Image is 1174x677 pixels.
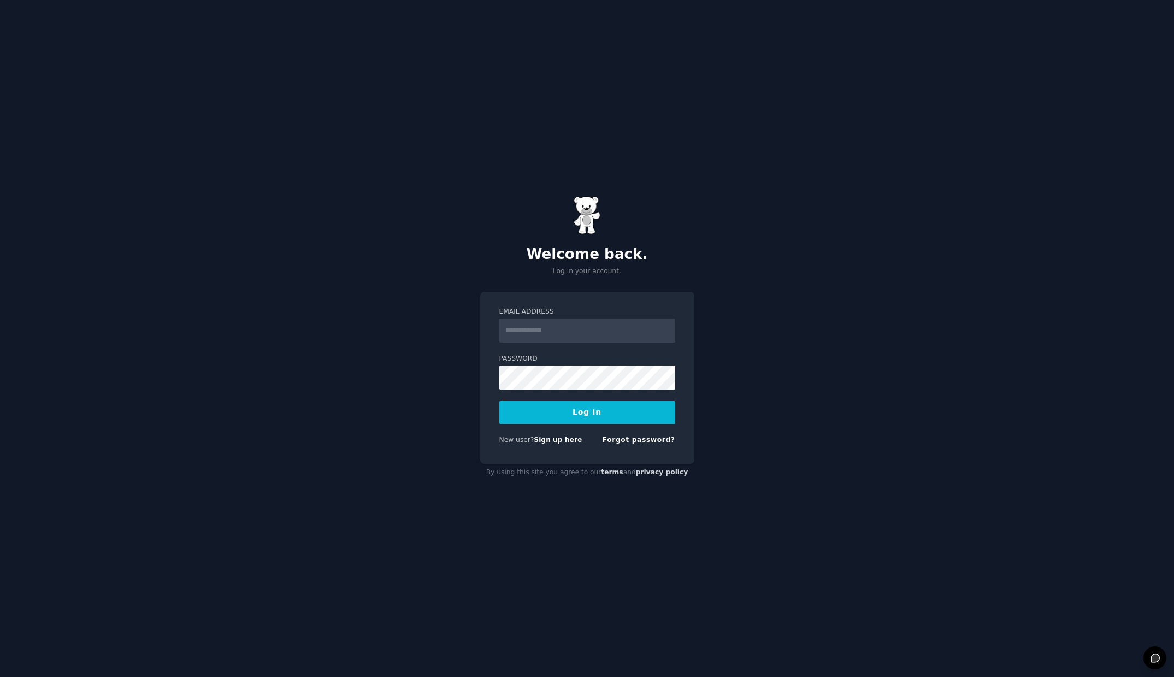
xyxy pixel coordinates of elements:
[499,436,534,444] span: New user?
[480,246,694,263] h2: Welcome back.
[636,468,688,476] a: privacy policy
[499,401,675,424] button: Log In
[601,468,623,476] a: terms
[499,307,675,317] label: Email Address
[534,436,582,444] a: Sign up here
[480,267,694,276] p: Log in your account.
[499,354,675,364] label: Password
[574,196,601,234] img: Gummy Bear
[480,464,694,481] div: By using this site you agree to our and
[603,436,675,444] a: Forgot password?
